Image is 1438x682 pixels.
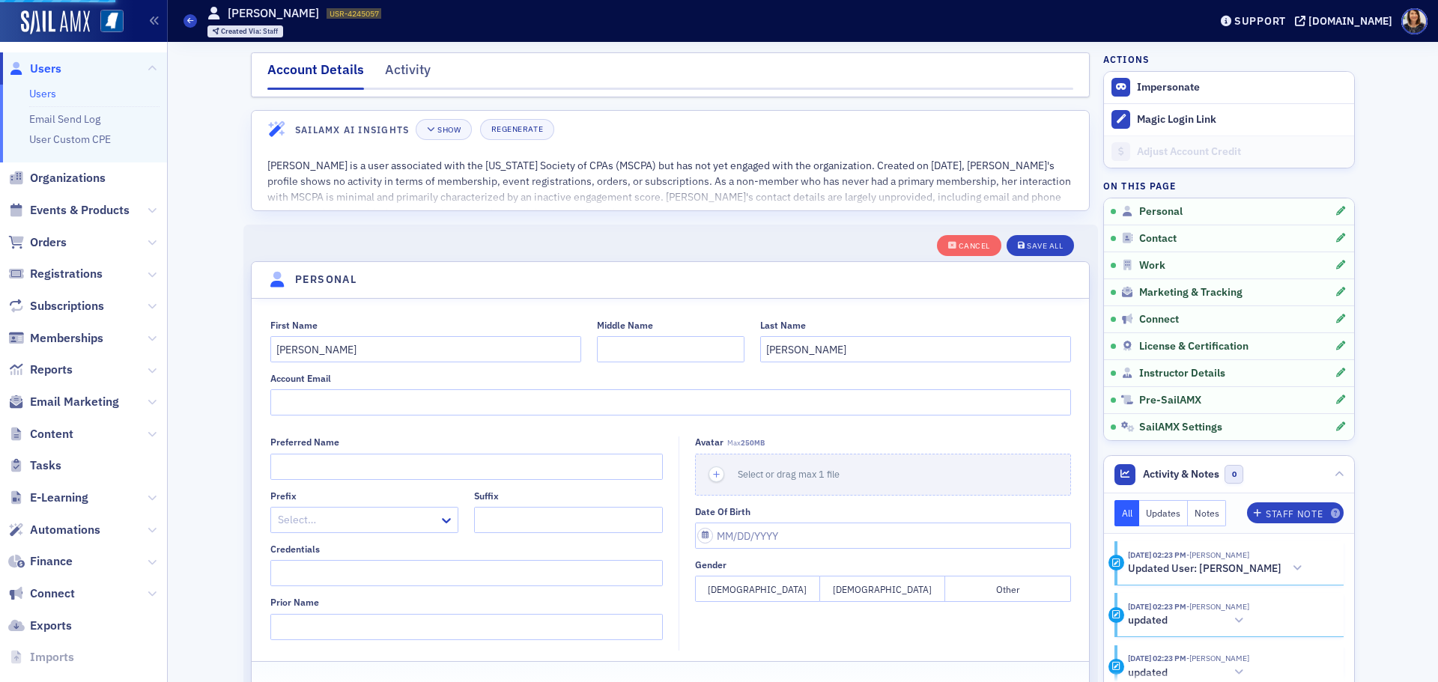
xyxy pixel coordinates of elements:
[30,522,100,538] span: Automations
[741,438,765,448] span: 250MB
[1114,500,1140,526] button: All
[474,490,499,502] div: Suffix
[1108,659,1124,675] div: Update
[270,373,331,384] div: Account Email
[1137,81,1200,94] button: Impersonate
[1139,286,1243,299] span: Marketing & Tracking
[30,457,61,474] span: Tasks
[1103,52,1150,66] h4: Actions
[100,10,124,33] img: SailAMX
[295,272,357,287] h4: Personal
[1128,666,1168,680] h5: updated
[1128,601,1186,612] time: 8/21/2025 02:23 PM
[1007,235,1074,256] button: Save All
[1188,500,1227,526] button: Notes
[30,234,67,251] span: Orders
[1234,14,1286,28] div: Support
[8,170,106,186] a: Organizations
[90,10,124,35] a: View Homepage
[8,266,103,282] a: Registrations
[8,649,74,666] a: Imports
[1139,232,1177,246] span: Contact
[8,553,73,570] a: Finance
[1108,555,1124,570] div: Activity
[597,320,653,331] div: Middle Name
[1027,242,1063,250] div: Save All
[1128,665,1249,681] button: updated
[695,523,1071,549] input: MM/DD/YYYY
[1295,16,1398,26] button: [DOMAIN_NAME]
[29,133,111,146] a: User Custom CPE
[1128,653,1186,663] time: 8/21/2025 02:23 PM
[8,234,67,251] a: Orders
[695,576,820,602] button: [DEMOGRAPHIC_DATA]
[1186,653,1249,663] span: Aidan Sullivan
[1128,549,1186,560] time: 8/21/2025 02:23 PM
[1308,14,1392,28] div: [DOMAIN_NAME]
[1401,8,1428,34] span: Profile
[416,119,472,140] button: Show
[30,553,73,570] span: Finance
[695,506,750,517] div: Date of Birth
[270,320,318,331] div: First Name
[1186,601,1249,612] span: Aidan Sullivan
[695,436,723,448] div: Avatar
[8,61,61,77] a: Users
[8,426,73,442] a: Content
[30,394,119,410] span: Email Marketing
[228,5,319,22] h1: [PERSON_NAME]
[1103,179,1355,192] h4: On this page
[1104,103,1354,136] button: Magic Login Link
[270,436,339,448] div: Preferred Name
[820,576,945,602] button: [DEMOGRAPHIC_DATA]
[330,8,379,19] span: USR-4245057
[1128,614,1168,627] h5: updated
[945,576,1070,602] button: Other
[29,87,56,100] a: Users
[1137,145,1347,159] div: Adjust Account Credit
[1266,510,1323,518] div: Staff Note
[385,60,431,88] div: Activity
[695,454,1071,496] button: Select or drag max 1 file
[30,362,73,378] span: Reports
[8,330,103,347] a: Memberships
[1139,500,1188,526] button: Updates
[8,298,104,314] a: Subscriptions
[8,585,75,602] a: Connect
[1104,136,1354,168] a: Adjust Account Credit
[738,468,840,480] span: Select or drag max 1 file
[21,10,90,34] img: SailAMX
[221,28,278,36] div: Staff
[207,25,284,37] div: Created Via: Staff
[30,490,88,506] span: E-Learning
[760,320,806,331] div: Last Name
[30,298,104,314] span: Subscriptions
[1128,561,1308,576] button: Updated User: [PERSON_NAME]
[8,362,73,378] a: Reports
[1143,466,1219,482] span: Activity & Notes
[1139,313,1179,326] span: Connect
[8,522,100,538] a: Automations
[270,597,319,608] div: Prior Name
[1139,421,1222,434] span: SailAMX Settings
[1128,562,1281,576] h5: Updated User: [PERSON_NAME]
[221,26,263,36] span: Created Via :
[270,490,297,502] div: Prefix
[30,170,106,186] span: Organizations
[1225,465,1243,484] span: 0
[959,242,990,250] div: Cancel
[30,266,103,282] span: Registrations
[270,544,320,555] div: Credentials
[695,559,726,570] div: Gender
[30,649,74,666] span: Imports
[8,457,61,474] a: Tasks
[1186,549,1249,560] span: Aidan Sullivan
[30,585,75,602] span: Connect
[1139,394,1201,407] span: Pre-SailAMX
[1139,205,1183,219] span: Personal
[30,426,73,442] span: Content
[1137,113,1347,127] div: Magic Login Link
[1139,367,1225,380] span: Instructor Details
[30,330,103,347] span: Memberships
